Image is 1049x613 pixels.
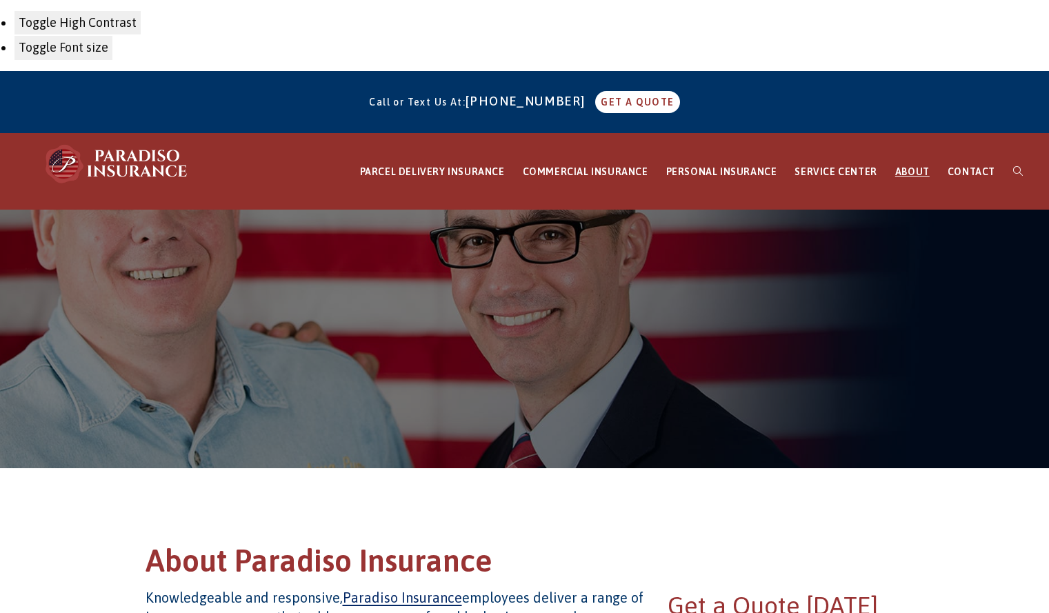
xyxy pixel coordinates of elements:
[466,94,592,108] a: [PHONE_NUMBER]
[786,134,886,210] a: SERVICE CENTER
[948,166,995,177] span: CONTACT
[514,134,657,210] a: COMMERCIAL INSURANCE
[369,97,466,108] span: Call or Text Us At:
[19,15,137,30] span: Toggle High Contrast
[657,134,786,210] a: PERSONAL INSURANCE
[14,35,113,60] button: Toggle Font size
[343,590,462,605] a: Paradiso Insurance
[14,10,141,35] button: Toggle High Contrast
[895,166,930,177] span: ABOUT
[41,143,193,185] img: Paradiso Insurance
[666,166,777,177] span: PERSONAL INSURANCE
[523,166,648,177] span: COMMERCIAL INSURANCE
[351,134,514,210] a: PARCEL DELIVERY INSURANCE
[795,166,877,177] span: SERVICE CENTER
[360,166,505,177] span: PARCEL DELIVERY INSURANCE
[939,134,1004,210] a: CONTACT
[146,541,904,588] h1: About Paradiso Insurance
[886,134,939,210] a: ABOUT
[595,91,679,113] a: GET A QUOTE
[19,40,108,54] span: Toggle Font size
